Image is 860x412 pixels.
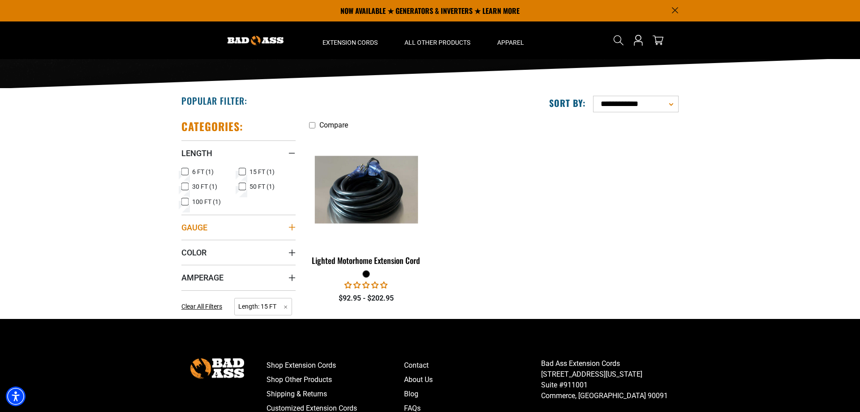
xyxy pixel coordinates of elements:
summary: Extension Cords [309,21,391,59]
a: black Lighted Motorhome Extension Cord [309,134,423,270]
img: Bad Ass Extension Cords [190,358,244,378]
label: Sort by: [549,97,586,109]
summary: Apparel [484,21,537,59]
img: black [310,156,423,224]
span: Amperage [181,272,224,283]
p: Bad Ass Extension Cords [STREET_ADDRESS][US_STATE] Suite #911001 Commerce, [GEOGRAPHIC_DATA] 90091 [541,358,679,401]
span: 0.00 stars [344,281,387,289]
a: Shop Extension Cords [267,358,404,373]
a: Shipping & Returns [267,387,404,401]
span: 50 FT (1) [249,183,275,190]
a: Open this option [631,21,645,59]
span: Length [181,148,212,158]
span: All Other Products [404,38,470,47]
a: Blog [404,387,542,401]
span: Gauge [181,222,207,233]
span: 15 FT (1) [249,169,275,175]
span: Apparel [497,38,524,47]
a: Shop Other Products [267,373,404,387]
summary: Length [181,140,296,166]
span: 100 FT (1) [192,199,221,205]
summary: Color [181,240,296,265]
summary: Search [611,33,626,47]
span: 30 FT (1) [192,183,217,190]
div: Lighted Motorhome Extension Cord [309,256,423,264]
h2: Popular Filter: [181,95,247,106]
a: Contact [404,358,542,373]
span: Color [181,247,206,258]
a: Clear All Filters [181,302,226,311]
img: Bad Ass Extension Cords [228,36,284,45]
span: Length: 15 FT [234,298,292,315]
a: cart [651,35,665,46]
a: About Us [404,373,542,387]
h2: Categories: [181,119,243,133]
span: Compare [319,121,348,129]
a: Length: 15 FT [234,302,292,310]
summary: Gauge [181,215,296,240]
span: Extension Cords [322,38,378,47]
div: Accessibility Menu [6,387,26,406]
div: $92.95 - $202.95 [309,293,423,304]
summary: Amperage [181,265,296,290]
span: 6 FT (1) [192,169,214,175]
span: Clear All Filters [181,303,222,310]
summary: All Other Products [391,21,484,59]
